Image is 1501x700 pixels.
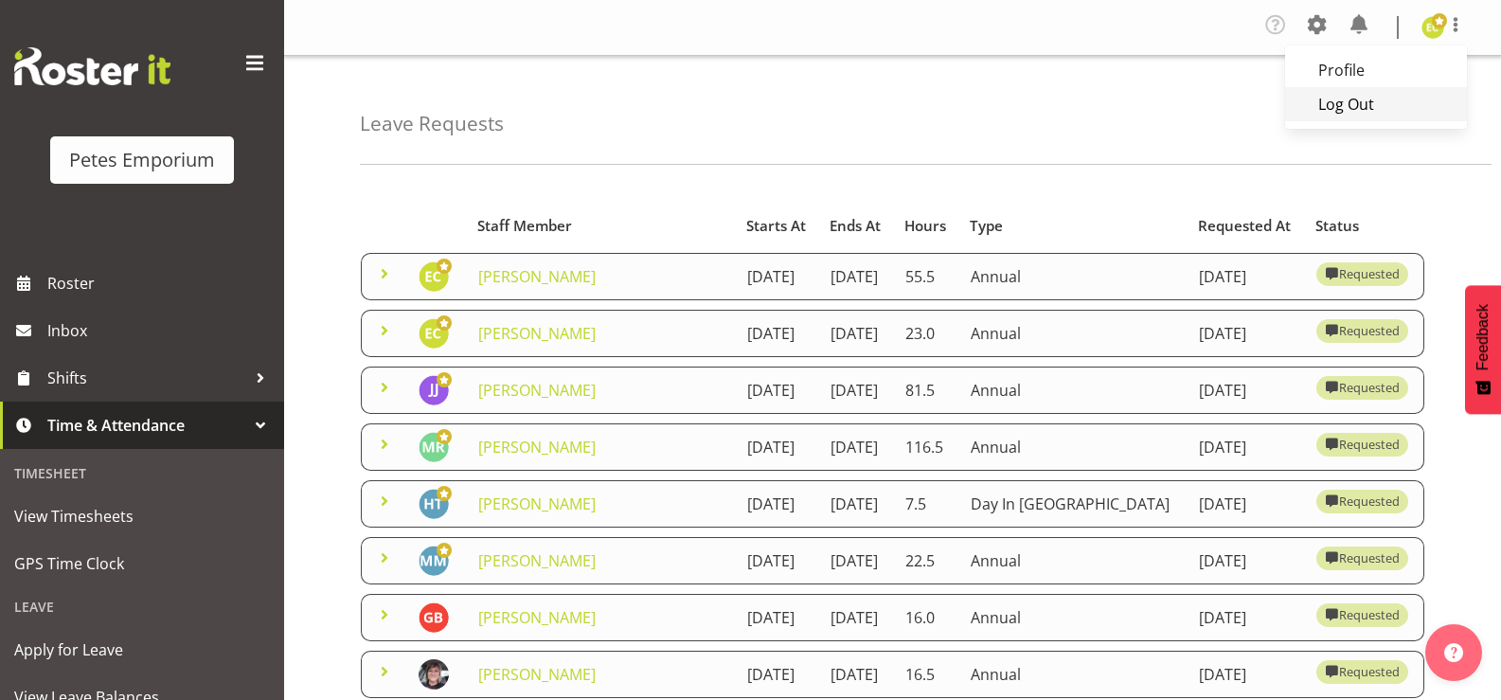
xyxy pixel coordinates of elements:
[1325,433,1399,456] div: Requested
[819,367,894,414] td: [DATE]
[47,411,246,440] span: Time & Attendance
[736,310,819,357] td: [DATE]
[1188,594,1305,641] td: [DATE]
[736,537,819,584] td: [DATE]
[14,549,270,578] span: GPS Time Clock
[360,113,504,135] h4: Leave Requests
[5,626,279,673] a: Apply for Leave
[1474,304,1492,370] span: Feedback
[419,602,449,633] img: gillian-byford11184.jpg
[894,594,959,641] td: 16.0
[1325,603,1399,626] div: Requested
[959,367,1188,414] td: Annual
[894,310,959,357] td: 23.0
[478,607,596,628] a: [PERSON_NAME]
[1325,262,1399,285] div: Requested
[736,423,819,471] td: [DATE]
[1285,87,1467,121] a: Log Out
[478,437,596,458] a: [PERSON_NAME]
[819,651,894,698] td: [DATE]
[819,423,894,471] td: [DATE]
[1325,376,1399,399] div: Requested
[419,489,449,519] img: helena-tomlin701.jpg
[477,215,724,237] div: Staff Member
[970,215,1176,237] div: Type
[894,253,959,300] td: 55.5
[419,375,449,405] img: janelle-jonkers702.jpg
[419,261,449,292] img: emma-croft7499.jpg
[5,540,279,587] a: GPS Time Clock
[959,253,1188,300] td: Annual
[736,367,819,414] td: [DATE]
[819,537,894,584] td: [DATE]
[1325,547,1399,569] div: Requested
[14,502,270,530] span: View Timesheets
[478,380,596,401] a: [PERSON_NAME]
[894,537,959,584] td: 22.5
[1315,215,1413,237] div: Status
[1465,285,1501,414] button: Feedback - Show survey
[904,215,948,237] div: Hours
[419,318,449,349] img: emma-croft7499.jpg
[69,146,215,174] div: Petes Emporium
[736,651,819,698] td: [DATE]
[959,423,1188,471] td: Annual
[1198,215,1295,237] div: Requested At
[959,537,1188,584] td: Annual
[736,594,819,641] td: [DATE]
[736,480,819,528] td: [DATE]
[1444,643,1463,662] img: help-xxl-2.png
[1188,537,1305,584] td: [DATE]
[5,587,279,626] div: Leave
[478,550,596,571] a: [PERSON_NAME]
[894,480,959,528] td: 7.5
[1188,651,1305,698] td: [DATE]
[819,310,894,357] td: [DATE]
[47,364,246,392] span: Shifts
[478,664,596,685] a: [PERSON_NAME]
[47,316,275,345] span: Inbox
[47,269,275,297] span: Roster
[746,215,808,237] div: Starts At
[830,215,883,237] div: Ends At
[1188,423,1305,471] td: [DATE]
[14,636,270,664] span: Apply for Leave
[959,480,1188,528] td: Day In [GEOGRAPHIC_DATA]
[736,253,819,300] td: [DATE]
[819,594,894,641] td: [DATE]
[819,480,894,528] td: [DATE]
[1188,310,1305,357] td: [DATE]
[894,423,959,471] td: 116.5
[5,493,279,540] a: View Timesheets
[5,454,279,493] div: Timesheet
[1188,480,1305,528] td: [DATE]
[419,432,449,462] img: melanie-richardson713.jpg
[478,494,596,514] a: [PERSON_NAME]
[1421,16,1444,39] img: emma-croft7499.jpg
[419,546,449,576] img: mandy-mosley3858.jpg
[959,310,1188,357] td: Annual
[959,594,1188,641] td: Annual
[14,47,170,85] img: Rosterit website logo
[1325,660,1399,683] div: Requested
[894,651,959,698] td: 16.5
[1285,53,1467,87] a: Profile
[819,253,894,300] td: [DATE]
[419,659,449,690] img: michelle-whaleb4506e5af45ffd00a26cc2b6420a9100.png
[1188,253,1305,300] td: [DATE]
[959,651,1188,698] td: Annual
[1325,319,1399,342] div: Requested
[894,367,959,414] td: 81.5
[1325,490,1399,512] div: Requested
[478,323,596,344] a: [PERSON_NAME]
[1188,367,1305,414] td: [DATE]
[478,266,596,287] a: [PERSON_NAME]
